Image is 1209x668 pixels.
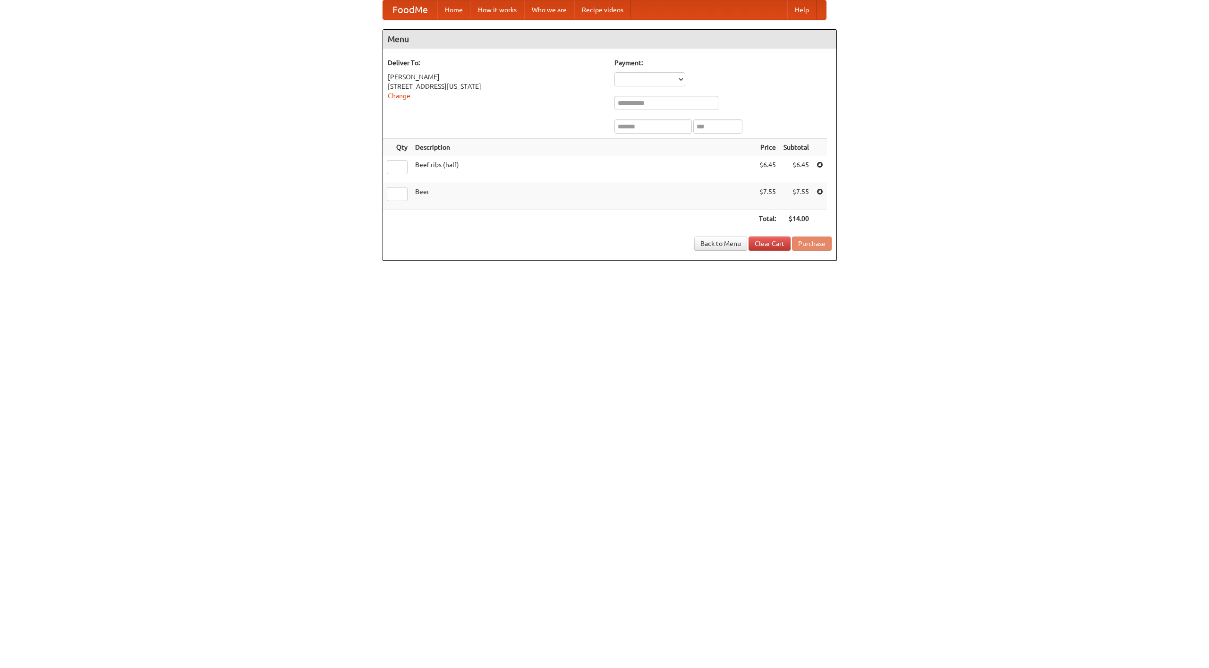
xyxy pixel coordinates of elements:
a: Help [787,0,817,19]
a: Back to Menu [694,237,747,251]
th: Total: [755,210,780,228]
a: Change [388,92,410,100]
a: Recipe videos [574,0,631,19]
a: FoodMe [383,0,437,19]
button: Purchase [792,237,832,251]
a: Clear Cart [749,237,791,251]
td: $6.45 [755,156,780,183]
a: Home [437,0,470,19]
div: [PERSON_NAME] [388,72,605,82]
th: $14.00 [780,210,813,228]
td: $7.55 [755,183,780,210]
td: $6.45 [780,156,813,183]
th: Qty [383,139,411,156]
a: How it works [470,0,524,19]
th: Description [411,139,755,156]
th: Price [755,139,780,156]
h4: Menu [383,30,836,49]
td: $7.55 [780,183,813,210]
td: Beef ribs (half) [411,156,755,183]
h5: Payment: [614,58,832,68]
h5: Deliver To: [388,58,605,68]
td: Beer [411,183,755,210]
th: Subtotal [780,139,813,156]
div: [STREET_ADDRESS][US_STATE] [388,82,605,91]
a: Who we are [524,0,574,19]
